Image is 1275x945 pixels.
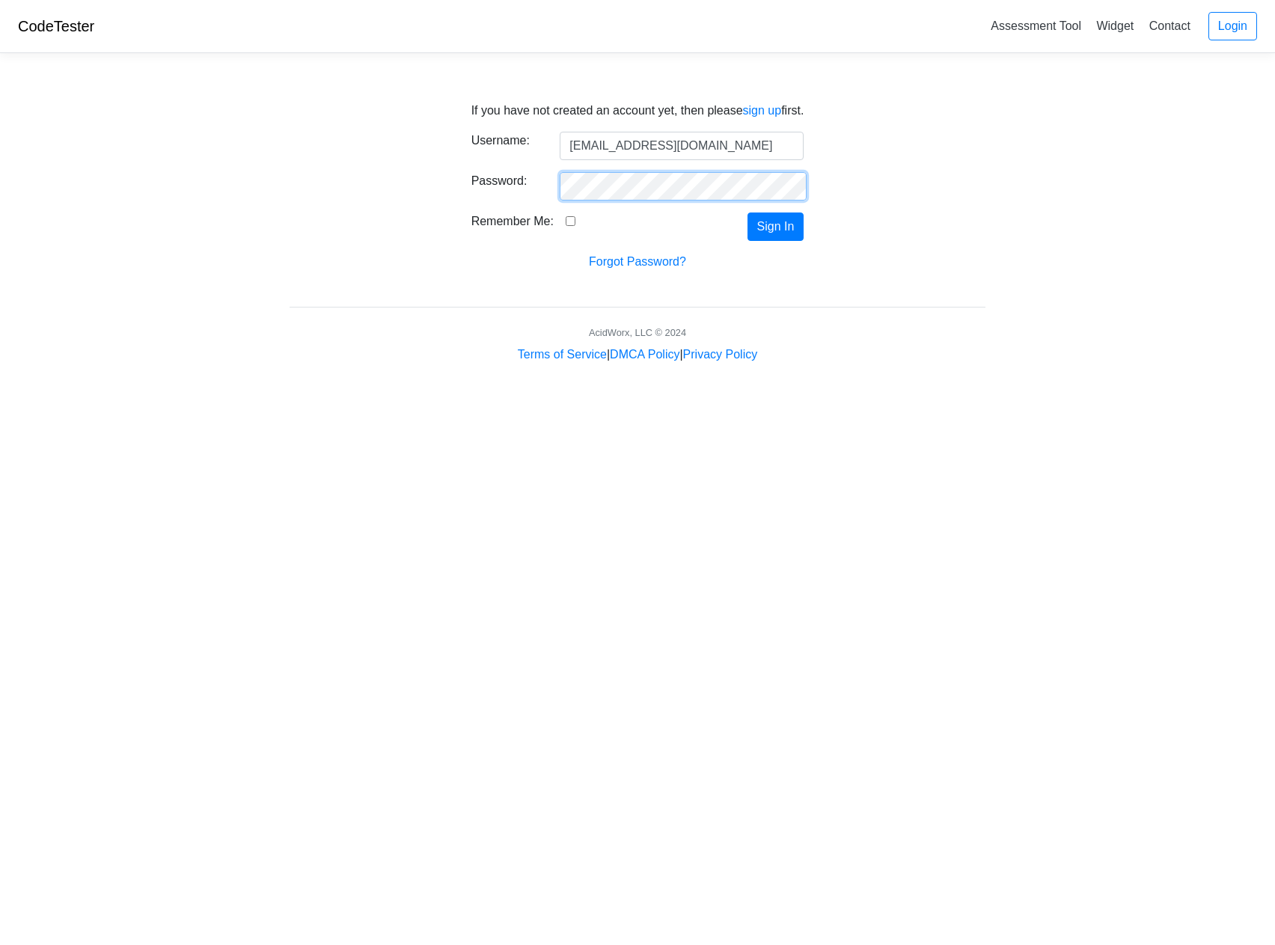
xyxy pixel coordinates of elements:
[471,102,804,120] p: If you have not created an account yet, then please first.
[683,348,758,361] a: Privacy Policy
[747,212,804,241] button: Sign In
[460,132,549,154] label: Username:
[1208,12,1257,40] a: Login
[518,348,607,361] a: Terms of Service
[1090,13,1140,38] a: Widget
[18,18,94,34] a: CodeTester
[1143,13,1196,38] a: Contact
[560,132,804,160] input: Username
[985,13,1087,38] a: Assessment Tool
[518,346,757,364] div: | |
[471,212,554,230] label: Remember Me:
[743,104,782,117] a: sign up
[460,172,549,195] label: Password:
[589,255,686,268] a: Forgot Password?
[610,348,679,361] a: DMCA Policy
[589,325,686,340] div: AcidWorx, LLC © 2024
